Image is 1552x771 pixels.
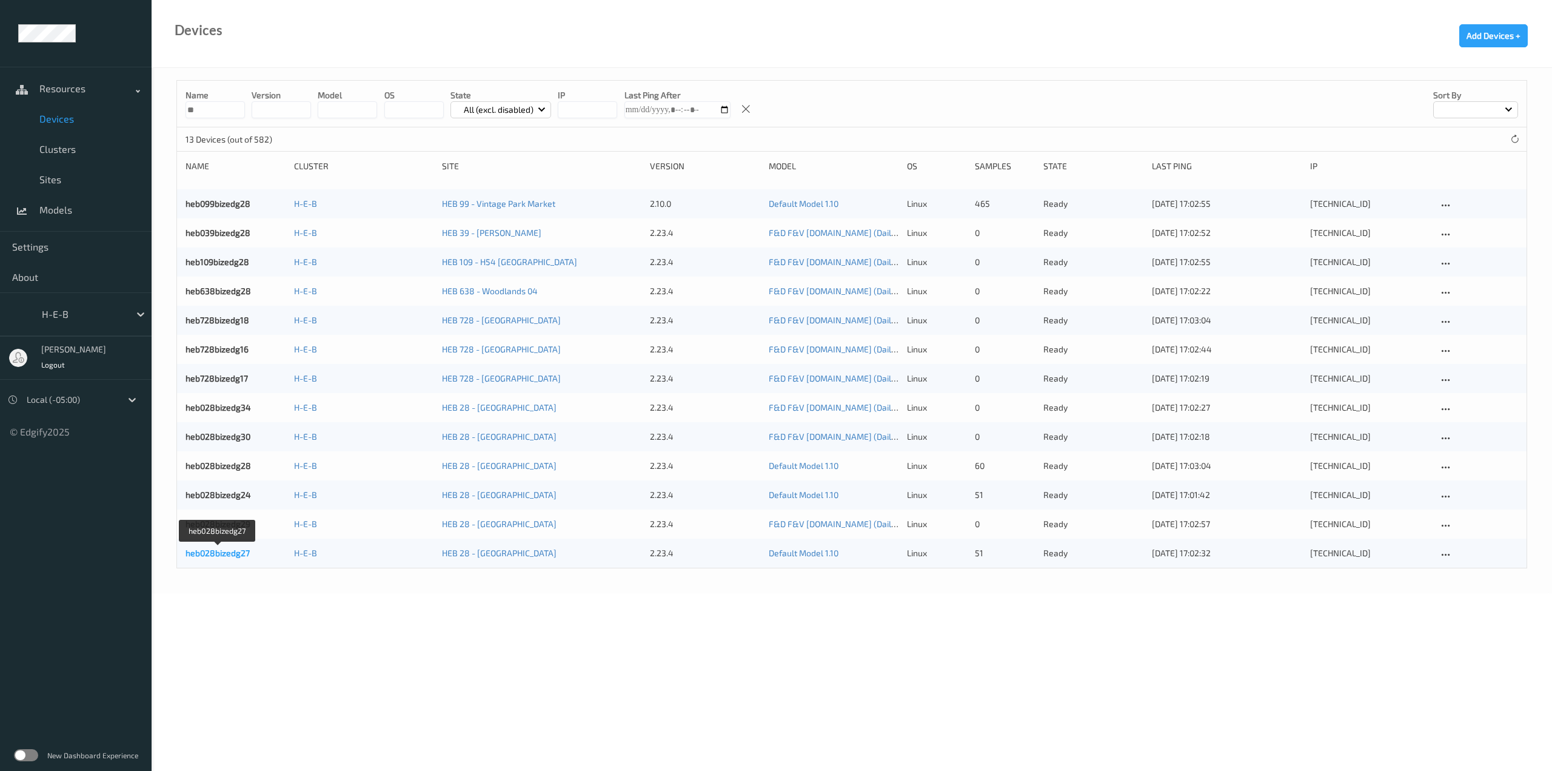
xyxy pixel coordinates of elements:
a: H-E-B [294,286,317,296]
div: [TECHNICAL_ID] [1310,402,1430,414]
a: H-E-B [294,227,317,238]
p: linux [907,372,967,385]
p: 13 Devices (out of 582) [186,133,276,146]
a: H-E-B [294,344,317,354]
a: H-E-B [294,431,317,442]
p: ready [1043,198,1143,210]
p: ready [1043,402,1143,414]
div: 2.23.4 [650,431,760,443]
a: H-E-B [294,373,317,383]
p: ready [1043,343,1143,355]
div: version [650,160,760,172]
a: F&D F&V [DOMAIN_NAME] (Daily) [DATE] 16:30 [DATE] 16:30 Auto Save [769,431,1038,442]
a: HEB 28 - [GEOGRAPHIC_DATA] [442,460,557,471]
a: H-E-B [294,490,317,500]
div: 0 [975,402,1035,414]
div: 2.10.0 [650,198,760,210]
div: 51 [975,547,1035,559]
a: Default Model 1.10 [769,460,838,471]
a: F&D F&V [DOMAIN_NAME] (Daily) [DATE] 16:30 [DATE] 16:30 Auto Save [769,257,1038,267]
a: heb728bizedg16 [186,344,249,354]
div: 2.23.4 [650,518,760,530]
a: heb028bizedg27 [186,548,250,558]
div: [TECHNICAL_ID] [1310,227,1430,239]
div: Samples [975,160,1035,172]
a: heb109bizedg28 [186,257,249,267]
a: HEB 28 - [GEOGRAPHIC_DATA] [442,548,557,558]
div: 0 [975,372,1035,385]
a: Default Model 1.10 [769,198,838,209]
div: 2.23.4 [650,460,760,472]
a: heb039bizedg28 [186,227,250,238]
div: [DATE] 17:03:04 [1152,460,1302,472]
div: [DATE] 17:02:18 [1152,431,1302,443]
p: linux [907,285,967,297]
div: 2.23.4 [650,285,760,297]
div: [DATE] 17:01:42 [1152,489,1302,501]
a: heb028bizedg34 [186,402,251,412]
a: H-E-B [294,257,317,267]
a: F&D F&V [DOMAIN_NAME] (Daily) [DATE] 16:30 [DATE] 16:30 Auto Save [769,519,1038,529]
div: 2.23.4 [650,256,760,268]
a: F&D F&V [DOMAIN_NAME] (Daily) [DATE] 16:30 [DATE] 16:30 Auto Save [769,227,1038,238]
div: 2.23.4 [650,547,760,559]
p: ready [1043,489,1143,501]
div: Cluster [294,160,434,172]
p: linux [907,198,967,210]
a: heb028bizedg24 [186,490,251,500]
div: 0 [975,431,1035,443]
p: linux [907,402,967,414]
div: State [1043,160,1143,172]
div: 0 [975,227,1035,239]
div: [TECHNICAL_ID] [1310,256,1430,268]
p: linux [907,518,967,530]
a: H-E-B [294,402,317,412]
div: [TECHNICAL_ID] [1310,460,1430,472]
a: HEB 728 - [GEOGRAPHIC_DATA] [442,373,561,383]
p: All (excl. disabled) [460,104,538,116]
a: HEB 109 - H54 [GEOGRAPHIC_DATA] [442,257,577,267]
a: HEB 728 - [GEOGRAPHIC_DATA] [442,344,561,354]
a: heb728bizedg18 [186,315,249,325]
p: linux [907,314,967,326]
p: linux [907,256,967,268]
div: [TECHNICAL_ID] [1310,518,1430,530]
p: ready [1043,285,1143,297]
p: ready [1043,256,1143,268]
a: F&D F&V [DOMAIN_NAME] (Daily) [DATE] 16:30 [DATE] 16:30 Auto Save [769,344,1038,354]
a: heb028bizedg28 [186,460,251,471]
a: H-E-B [294,548,317,558]
p: version [252,89,311,101]
p: ready [1043,518,1143,530]
a: H-E-B [294,198,317,209]
div: [DATE] 17:02:19 [1152,372,1302,385]
div: [TECHNICAL_ID] [1310,372,1430,385]
p: linux [907,431,967,443]
div: [DATE] 17:02:22 [1152,285,1302,297]
p: linux [907,547,967,559]
div: [DATE] 17:02:57 [1152,518,1302,530]
div: 60 [975,460,1035,472]
p: OS [384,89,444,101]
div: 2.23.4 [650,343,760,355]
div: [DATE] 17:02:55 [1152,198,1302,210]
div: Last Ping [1152,160,1302,172]
div: 0 [975,314,1035,326]
p: Sort by [1433,89,1518,101]
div: 2.23.4 [650,314,760,326]
div: [TECHNICAL_ID] [1310,431,1430,443]
a: HEB 99 - Vintage Park Market [442,198,555,209]
div: [TECHNICAL_ID] [1310,314,1430,326]
a: heb638bizedg28 [186,286,251,296]
div: [DATE] 17:03:04 [1152,314,1302,326]
p: linux [907,227,967,239]
div: [DATE] 17:02:27 [1152,402,1302,414]
a: HEB 39 - [PERSON_NAME] [442,227,541,238]
a: H-E-B [294,315,317,325]
div: [TECHNICAL_ID] [1310,489,1430,501]
div: Devices [175,24,222,36]
div: 0 [975,256,1035,268]
p: ready [1043,227,1143,239]
p: Name [186,89,245,101]
div: Model [769,160,898,172]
